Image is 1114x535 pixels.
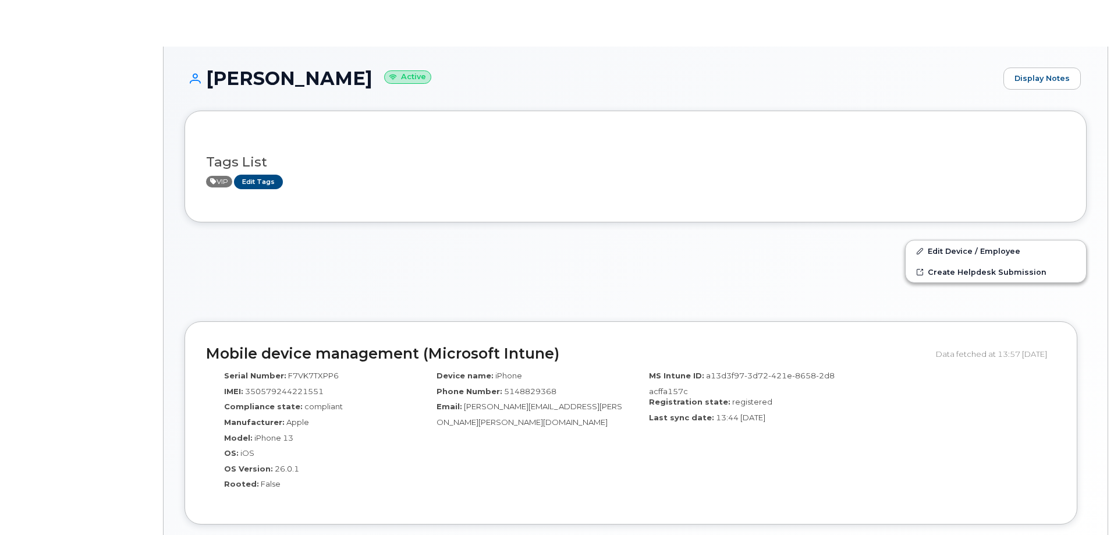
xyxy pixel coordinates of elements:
span: F7VK7TXPP6 [288,371,339,380]
div: Data fetched at 13:57 [DATE] [936,343,1056,365]
label: OS Version: [224,463,273,474]
span: False [261,479,281,488]
a: Display Notes [1003,68,1081,90]
small: Active [384,70,431,84]
label: Phone Number: [437,386,502,397]
span: registered [732,397,772,406]
label: Serial Number: [224,370,286,381]
span: compliant [304,402,343,411]
label: IMEI: [224,386,243,397]
span: [PERSON_NAME][EMAIL_ADDRESS][PERSON_NAME][PERSON_NAME][DOMAIN_NAME] [437,402,622,427]
span: 13:44 [DATE] [716,413,765,422]
label: MS Intune ID: [649,370,704,381]
a: Edit Device / Employee [906,240,1086,261]
span: 26.0.1 [275,464,299,473]
span: iPhone [495,371,522,380]
h1: [PERSON_NAME] [185,68,998,88]
label: OS: [224,448,239,459]
span: Apple [286,417,309,427]
label: Model: [224,433,253,444]
label: Last sync date: [649,412,714,423]
span: Active [206,176,232,187]
span: 5148829368 [504,387,556,396]
span: a13d3f97-3d72-421e-8658-2d8acffa157c [649,371,835,396]
label: Device name: [437,370,494,381]
span: iOS [240,448,254,458]
span: iPhone 13 [254,433,293,442]
label: Manufacturer: [224,417,285,428]
label: Compliance state: [224,401,303,412]
label: Registration state: [649,396,730,408]
span: 350579244221551 [245,387,324,396]
a: Edit Tags [234,175,283,189]
label: Rooted: [224,479,259,490]
h2: Mobile device management (Microsoft Intune) [206,346,927,362]
a: Create Helpdesk Submission [906,261,1086,282]
label: Email: [437,401,462,412]
h3: Tags List [206,155,1065,169]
